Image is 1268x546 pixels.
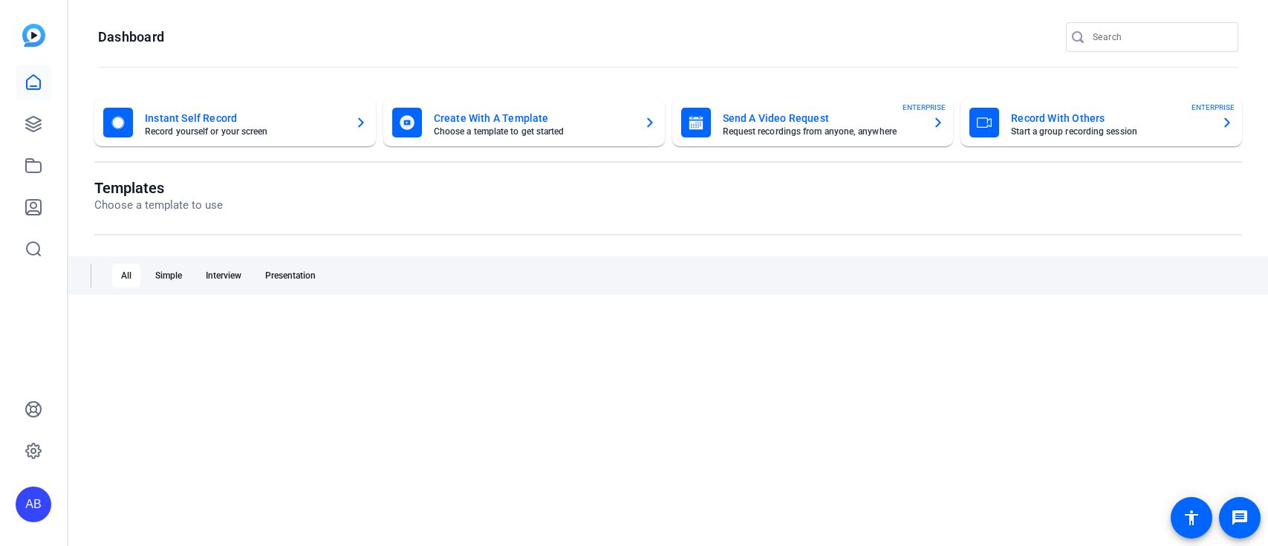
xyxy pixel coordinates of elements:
[98,28,164,46] h1: Dashboard
[383,99,665,146] button: Create With A TemplateChoose a template to get started
[256,264,325,287] div: Presentation
[1183,509,1200,527] mat-icon: accessibility
[197,264,250,287] div: Interview
[1191,102,1235,113] span: ENTERPRISE
[16,487,51,522] div: AB
[112,264,140,287] div: All
[434,109,632,127] mat-card-title: Create With A Template
[94,179,223,197] h1: Templates
[22,24,45,47] img: blue-gradient.svg
[146,264,191,287] div: Simple
[1011,109,1209,127] mat-card-title: Record With Others
[1231,509,1249,527] mat-icon: message
[94,99,376,146] button: Instant Self RecordRecord yourself or your screen
[145,109,343,127] mat-card-title: Instant Self Record
[672,99,954,146] button: Send A Video RequestRequest recordings from anyone, anywhereENTERPRISE
[434,127,632,136] mat-card-subtitle: Choose a template to get started
[723,109,921,127] mat-card-title: Send A Video Request
[1093,28,1226,46] input: Search
[903,102,946,113] span: ENTERPRISE
[145,127,343,136] mat-card-subtitle: Record yourself or your screen
[1011,127,1209,136] mat-card-subtitle: Start a group recording session
[960,99,1242,146] button: Record With OthersStart a group recording sessionENTERPRISE
[94,197,223,214] p: Choose a template to use
[723,127,921,136] mat-card-subtitle: Request recordings from anyone, anywhere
